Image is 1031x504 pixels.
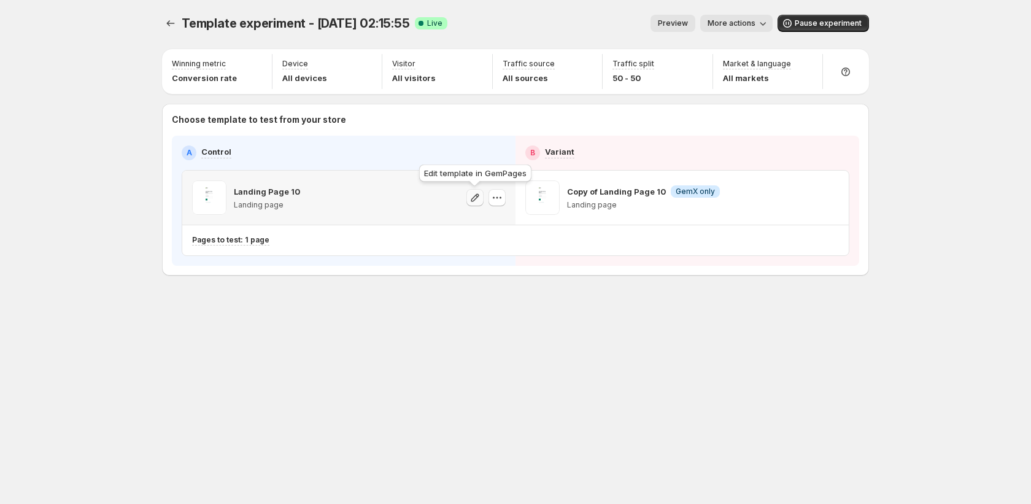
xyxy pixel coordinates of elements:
[162,15,179,32] button: Experiments
[545,145,574,158] p: Variant
[708,18,755,28] span: More actions
[201,145,231,158] p: Control
[795,18,862,28] span: Pause experiment
[723,72,791,84] p: All markets
[700,15,773,32] button: More actions
[234,185,300,198] p: Landing Page 10
[651,15,695,32] button: Preview
[567,200,720,210] p: Landing page
[676,187,715,196] span: GemX only
[612,59,654,69] p: Traffic split
[503,72,555,84] p: All sources
[282,59,308,69] p: Device
[567,185,666,198] p: Copy of Landing Page 10
[182,16,410,31] span: Template experiment - [DATE] 02:15:55
[658,18,688,28] span: Preview
[723,59,791,69] p: Market & language
[172,59,226,69] p: Winning metric
[503,59,555,69] p: Traffic source
[282,72,327,84] p: All devices
[192,235,269,245] p: Pages to test: 1 page
[392,72,436,84] p: All visitors
[427,18,442,28] span: Live
[192,180,226,215] img: Landing Page 10
[392,59,415,69] p: Visitor
[172,72,237,84] p: Conversion rate
[234,200,300,210] p: Landing page
[172,114,859,126] p: Choose template to test from your store
[778,15,869,32] button: Pause experiment
[612,72,654,84] p: 50 - 50
[187,148,192,158] h2: A
[530,148,535,158] h2: B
